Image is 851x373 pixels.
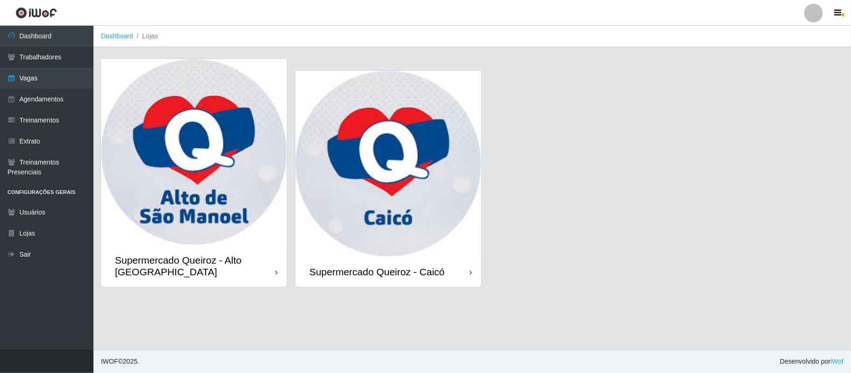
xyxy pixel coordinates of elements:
[295,71,481,287] a: Supermercado Queiroz - Caicó
[780,357,844,366] span: Desenvolvido por
[101,59,287,245] img: cardImg
[133,31,158,41] li: Lojas
[93,26,851,47] nav: breadcrumb
[101,358,118,365] span: IWOF
[101,59,287,287] a: Supermercado Queiroz - Alto [GEOGRAPHIC_DATA]
[15,7,57,19] img: CoreUI Logo
[309,266,444,278] div: Supermercado Queiroz - Caicó
[101,32,133,40] a: Dashboard
[295,71,481,257] img: cardImg
[115,254,275,278] div: Supermercado Queiroz - Alto [GEOGRAPHIC_DATA]
[101,357,139,366] span: © 2025 .
[830,358,844,365] a: iWof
